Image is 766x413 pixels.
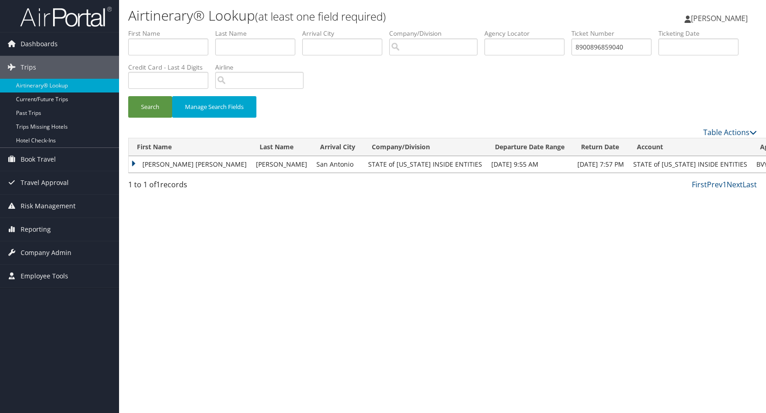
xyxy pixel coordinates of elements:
label: Agency Locator [484,29,571,38]
th: Last Name: activate to sort column ascending [251,138,312,156]
th: First Name: activate to sort column ascending [129,138,251,156]
span: Reporting [21,218,51,241]
th: Account: activate to sort column ascending [629,138,752,156]
span: Travel Approval [21,171,69,194]
label: Credit Card - Last 4 Digits [128,63,215,72]
td: STATE of [US_STATE] INSIDE ENTITIES [364,156,487,173]
label: Ticketing Date [658,29,745,38]
span: Employee Tools [21,265,68,288]
a: Table Actions [703,127,757,137]
td: STATE of [US_STATE] INSIDE ENTITIES [629,156,752,173]
img: airportal-logo.png [20,6,112,27]
span: Book Travel [21,148,56,171]
a: Last [743,179,757,190]
th: Departure Date Range: activate to sort column ascending [487,138,573,156]
th: Return Date: activate to sort column ascending [573,138,629,156]
a: [PERSON_NAME] [685,5,757,32]
a: First [692,179,707,190]
span: [PERSON_NAME] [691,13,748,23]
span: Trips [21,56,36,79]
span: Company Admin [21,241,71,264]
a: Next [727,179,743,190]
label: Ticket Number [571,29,658,38]
th: Company/Division [364,138,487,156]
button: Search [128,96,172,118]
small: (at least one field required) [255,9,386,24]
td: San Antonio [312,156,364,173]
span: Risk Management [21,195,76,217]
label: Airline [215,63,310,72]
button: Manage Search Fields [172,96,256,118]
td: [DATE] 9:55 AM [487,156,573,173]
label: Company/Division [389,29,484,38]
td: [PERSON_NAME] [251,156,312,173]
a: Prev [707,179,723,190]
td: [PERSON_NAME] [PERSON_NAME] [129,156,251,173]
label: First Name [128,29,215,38]
span: 1 [156,179,160,190]
h1: Airtinerary® Lookup [128,6,547,25]
td: [DATE] 7:57 PM [573,156,629,173]
span: Dashboards [21,33,58,55]
label: Last Name [215,29,302,38]
div: 1 to 1 of records [128,179,275,195]
a: 1 [723,179,727,190]
label: Arrival City [302,29,389,38]
th: Arrival City: activate to sort column ascending [312,138,364,156]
